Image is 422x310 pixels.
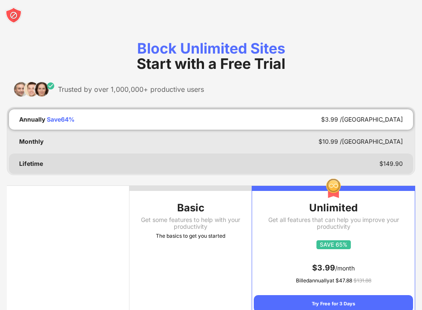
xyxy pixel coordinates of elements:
[19,116,45,123] div: Annually
[326,178,341,199] img: img-premium-medal
[129,216,252,230] div: Get some features to help with your productivity
[129,201,252,215] div: Basic
[254,201,413,215] div: Unlimited
[321,116,403,123] div: $ 3.99 /[GEOGRAPHIC_DATA]
[319,138,403,145] div: $ 10.99 /[GEOGRAPHIC_DATA]
[7,41,415,71] div: Block Unlimited Sites
[5,7,22,24] img: blocksite-icon-white.svg
[14,82,55,97] img: trusted-by.svg
[19,160,43,167] div: Lifetime
[137,55,285,72] span: Start with a Free Trial
[129,232,252,240] div: The basics to get you started
[254,216,413,230] div: Get all features that can help you improve your productivity
[254,261,413,275] div: /month
[312,263,335,272] span: $ 3.99
[353,277,371,284] span: $ 131.88
[47,116,75,123] div: Save 64 %
[316,240,351,249] img: save65.svg
[254,276,413,285] div: Billed annually at $ 47.88
[58,85,204,94] div: Trusted by over 1,000,000+ productive users
[379,160,403,167] div: $ 149.90
[19,138,43,145] div: Monthly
